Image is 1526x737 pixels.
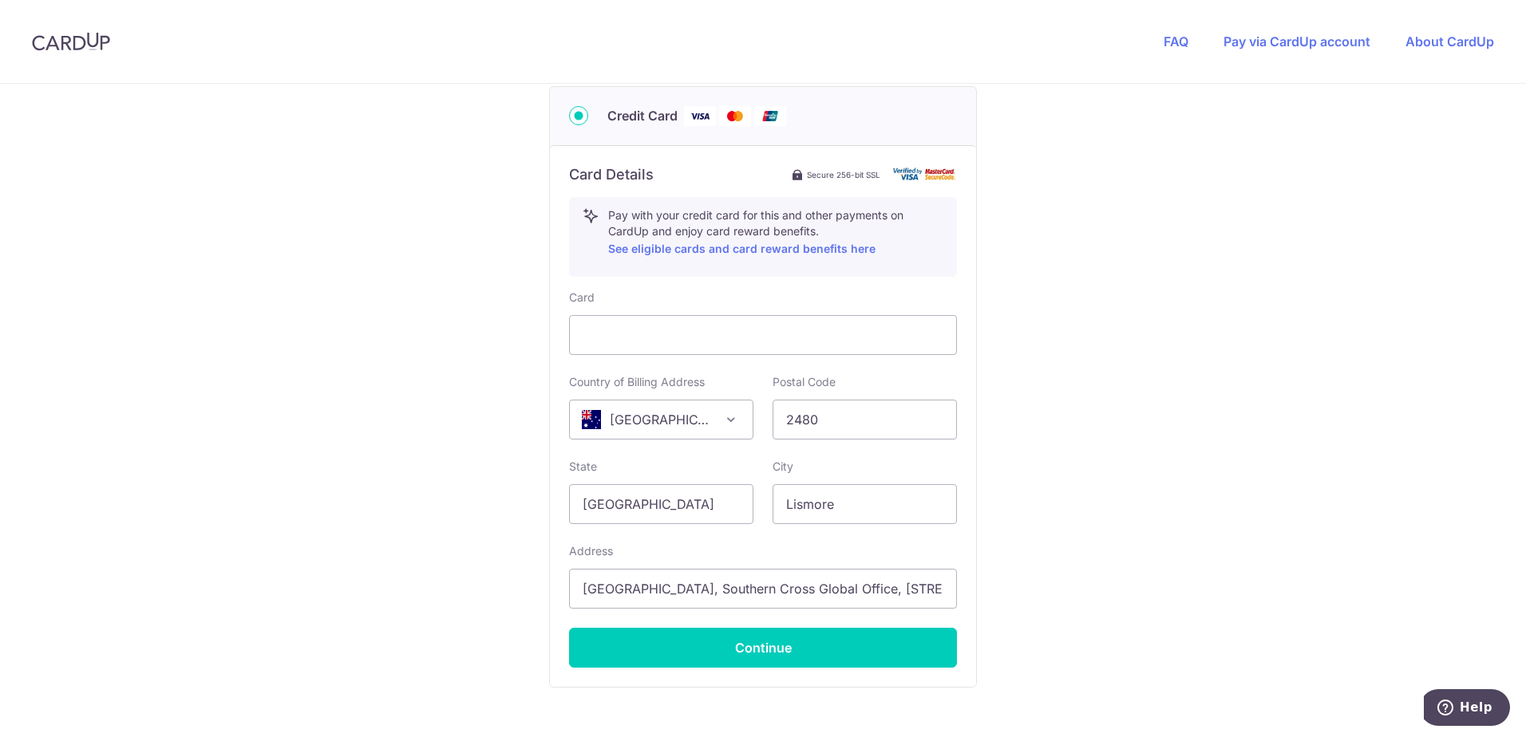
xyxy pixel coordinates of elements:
[684,106,716,126] img: Visa
[893,167,957,181] img: card secure
[1424,689,1510,729] iframe: Opens a widget where you can find more information
[569,459,597,475] label: State
[569,374,705,390] label: Country of Billing Address
[569,543,613,559] label: Address
[608,242,876,255] a: See eligible cards and card reward benefits here
[719,106,751,126] img: Mastercard
[583,325,943,345] iframe: Secure card payment input frame
[569,400,753,439] span: Australia
[773,374,836,390] label: Postal Code
[773,400,957,439] input: Example 123456
[569,290,595,305] label: Card
[773,459,793,475] label: City
[1224,33,1370,49] a: Pay via CardUp account
[608,207,943,258] p: Pay with your credit card for this and other payments on CardUp and enjoy card reward benefits.
[754,106,786,126] img: Union Pay
[570,400,753,439] span: Australia
[1405,33,1494,49] a: About CardUp
[32,32,110,51] img: CardUp
[1164,33,1188,49] a: FAQ
[569,106,957,126] div: Credit Card Visa Mastercard Union Pay
[807,168,880,181] span: Secure 256-bit SSL
[607,106,678,125] span: Credit Card
[569,628,957,668] button: Continue
[569,165,654,184] h6: Card Details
